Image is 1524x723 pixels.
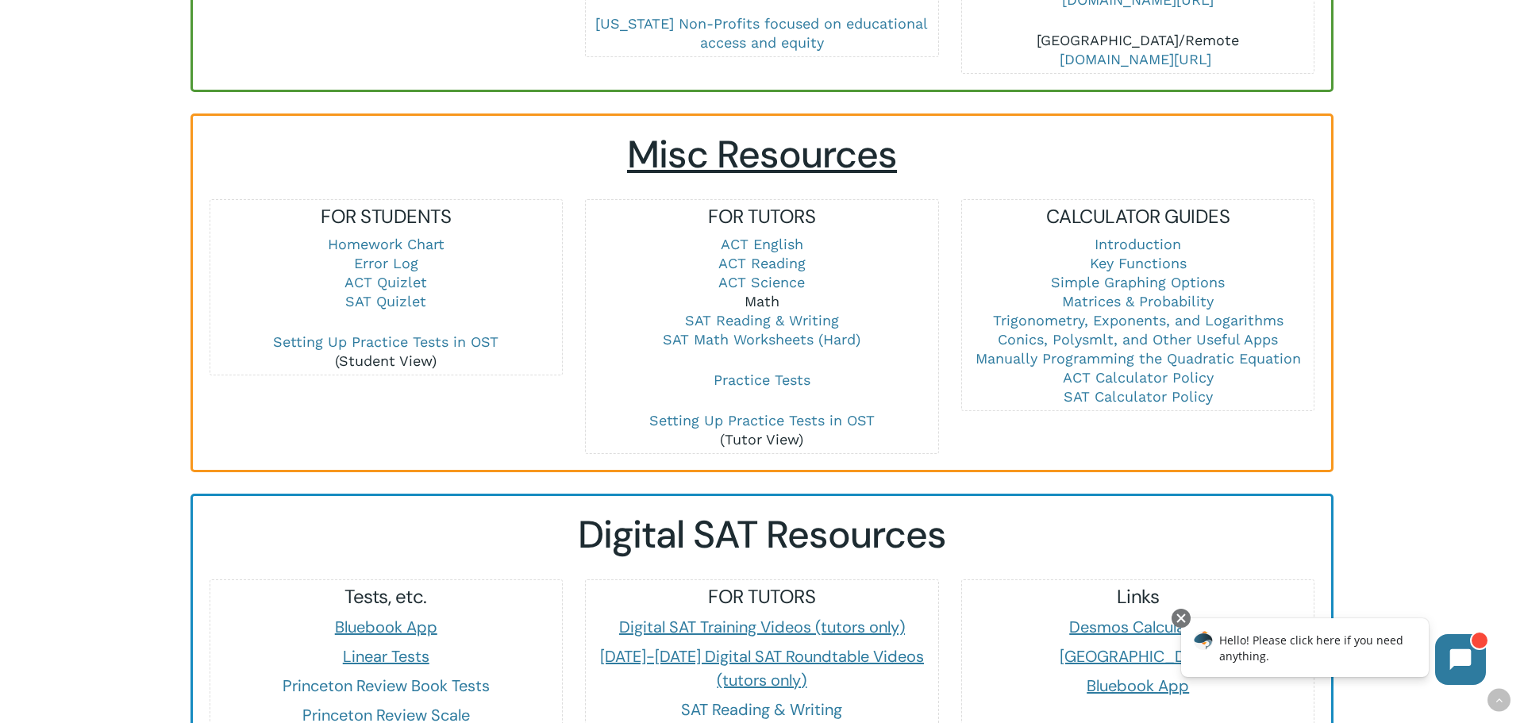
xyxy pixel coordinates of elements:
a: Princeton Review Book Tests [283,675,490,696]
a: Bluebook App [335,617,437,637]
a: SAT Reading & Writing [685,312,839,329]
h5: FOR TUTORS [586,584,937,610]
h5: Links [962,584,1314,610]
a: [GEOGRAPHIC_DATA] [1060,646,1216,667]
a: Conics, Polysmlt, and Other Useful Apps [998,331,1278,348]
a: [US_STATE] Non-Profits focused on educational access and equity [595,15,928,51]
h5: CALCULATOR GUIDES [962,204,1314,229]
a: ACT Calculator Policy [1063,369,1214,386]
a: Introduction [1095,236,1181,252]
a: ACT Reading [718,255,806,271]
h5: Tests, etc. [210,584,562,610]
a: Setting Up Practice Tests in OST [273,333,498,350]
a: Key Functions [1090,255,1187,271]
a: ACT Science [718,274,805,290]
a: Matrices & Probability [1062,293,1214,310]
a: Math [745,293,779,310]
a: Practice Tests [714,371,810,388]
a: Simple Graphing Options [1051,274,1225,290]
a: ACT English [721,236,803,252]
a: Homework Chart [328,236,444,252]
a: [DOMAIN_NAME][URL] [1060,51,1211,67]
p: [GEOGRAPHIC_DATA]/Remote [962,31,1314,69]
iframe: Chatbot [1164,606,1502,701]
p: (Tutor View) [586,411,937,449]
a: SAT Quizlet [345,293,426,310]
a: Linear Tests [343,646,429,667]
span: Misc Resources [627,129,897,179]
h5: FOR TUTORS [586,204,937,229]
a: SAT Reading & Writing [681,699,842,720]
h2: Digital SAT Resources [209,512,1314,558]
a: Digital SAT Training Videos (tutors only) [619,617,905,637]
h5: FOR STUDENTS [210,204,562,229]
a: SAT Calculator Policy [1064,388,1213,405]
a: ACT Quizlet [344,274,427,290]
a: Trigonometry, Exponents, and Logarithms [993,312,1283,329]
a: Manually Programming the Quadratic Equation [976,350,1301,367]
a: Setting Up Practice Tests in OST [649,412,875,429]
a: Bluebook App [1087,675,1189,696]
a: SAT Math Worksheets (Hard) [663,331,860,348]
a: [DATE]-[DATE] Digital SAT Roundtable Videos (tutors only) [600,646,924,690]
a: Error Log [354,255,418,271]
a: Desmos Calculator [1069,617,1206,637]
p: (Student View) [210,333,562,371]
